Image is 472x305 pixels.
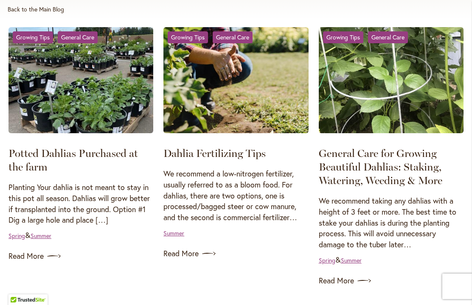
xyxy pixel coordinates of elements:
a: Summer [163,229,184,237]
a: General Care [368,31,408,43]
a: Dahlia Fertilizing Tips [163,27,308,136]
a: Growing Tips [323,31,363,43]
a: Potted Dahlias Purchased at the farm [8,27,153,136]
a: Spring [319,256,335,264]
a: Read More [8,249,153,263]
a: Potted Dahlias Purchased at the farm [8,147,138,173]
a: Growing Tips [13,31,53,43]
a: General Care [58,31,98,43]
div: & [168,31,257,43]
p: We recommend taking any dahlias with a height of 3 feet or more. The best time to stake your dahl... [319,196,464,250]
p: We recommend a low-nitrogen fertilizer, usually referred to as a bloom food. For dahlias, there a... [163,168,308,223]
div: & [319,255,362,266]
img: General Care for Growing Beautiful Dahlias: Staking, Watering, Weeding & More [319,27,464,133]
div: & [13,31,102,43]
img: arrow icon [202,247,216,260]
img: Dahlia Fertilizing Tips [163,27,308,133]
a: Summer [341,256,362,264]
a: Read More [319,274,464,288]
p: Planting Your dahlia is not meant to stay in this pot all season. Dahlias will grow better if tra... [8,182,153,226]
iframe: Launch Accessibility Center [6,275,30,299]
a: General Care for Growing Beautiful Dahlias: Staking, Watering, Weeding & More [319,147,442,187]
img: Potted Dahlias Purchased at the farm [8,27,153,133]
a: Spring [8,232,25,240]
a: Back to the Main Blog [8,5,64,13]
a: General Care [213,31,253,43]
a: General Care for Growing Beautiful Dahlias: Staking, Watering, Weeding & More [319,27,464,136]
div: & [323,31,412,43]
a: Read More [163,247,308,260]
a: Summer [31,232,51,240]
img: arrow icon [47,249,61,263]
a: Growing Tips [168,31,208,43]
a: Dahlia Fertilizing Tips [163,147,266,159]
div: & [8,230,51,241]
img: arrow icon [357,274,371,288]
